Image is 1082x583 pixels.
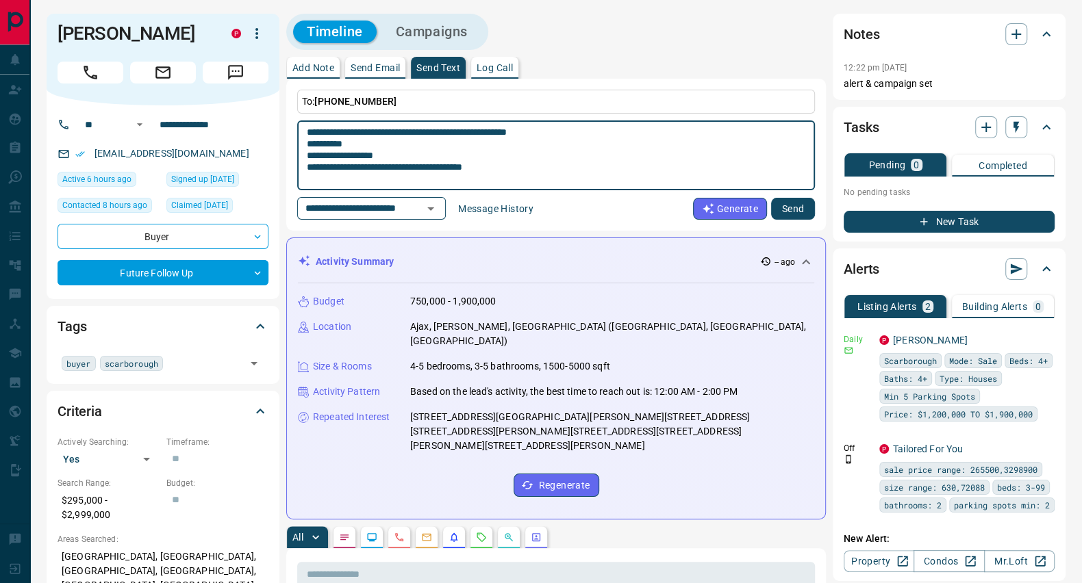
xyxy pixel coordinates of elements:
[410,294,496,309] p: 750,000 - 1,900,000
[231,29,241,38] div: property.ca
[316,255,394,269] p: Activity Summary
[58,172,160,191] div: Mon Aug 18 2025
[844,333,871,346] p: Daily
[476,532,487,543] svg: Requests
[844,63,907,73] p: 12:22 pm [DATE]
[203,62,268,83] span: Message
[450,198,542,220] button: Message History
[531,532,542,543] svg: Agent Actions
[844,111,1055,144] div: Tasks
[62,198,147,212] span: Contacted 8 hours ago
[1009,354,1048,367] span: Beds: 4+
[171,198,228,212] span: Claimed [DATE]
[313,320,351,334] p: Location
[884,354,937,367] span: Scarborough
[313,385,380,399] p: Activity Pattern
[893,335,968,346] a: [PERSON_NAME]
[914,160,919,170] p: 0
[1035,302,1041,311] p: 0
[58,436,160,448] p: Actively Searching:
[884,407,1033,421] span: Price: $1,200,000 TO $1,900,000
[339,532,350,543] svg: Notes
[95,148,249,159] a: [EMAIL_ADDRESS][DOMAIN_NAME]
[774,256,795,268] p: -- ago
[884,463,1037,476] span: sale price range: 265500,3298900
[58,477,160,489] p: Search Range:
[868,160,905,170] p: Pending
[58,448,160,470] div: Yes
[416,63,460,73] p: Send Text
[292,63,334,73] p: Add Note
[884,372,927,385] span: Baths: 4+
[954,498,1050,512] span: parking spots min: 2
[297,90,815,114] p: To:
[166,477,268,489] p: Budget:
[949,354,997,367] span: Mode: Sale
[844,211,1055,233] button: New Task
[58,198,160,217] div: Mon Aug 18 2025
[410,385,738,399] p: Based on the lead's activity, the best time to reach out is: 12:00 AM - 2:00 PM
[410,320,814,348] p: Ajax, [PERSON_NAME], [GEOGRAPHIC_DATA] ([GEOGRAPHIC_DATA], [GEOGRAPHIC_DATA], [GEOGRAPHIC_DATA])
[925,302,931,311] p: 2
[844,454,853,464] svg: Push Notification Only
[351,63,400,73] p: Send Email
[421,199,440,218] button: Open
[693,198,767,220] button: Generate
[771,198,815,220] button: Send
[313,294,344,309] p: Budget
[66,357,91,370] span: buyer
[844,23,879,45] h2: Notes
[449,532,460,543] svg: Listing Alerts
[58,400,102,422] h2: Criteria
[514,474,599,497] button: Regenerate
[58,260,268,285] div: Future Follow Up
[58,62,123,83] span: Call
[884,480,985,494] span: size range: 630,72088
[58,489,160,526] p: $295,000 - $2,999,000
[844,442,871,454] p: Off
[410,359,610,374] p: 4-5 bedrooms, 3-5 bathrooms, 1500-5000 sqft
[58,395,268,428] div: Criteria
[62,172,131,186] span: Active 6 hours ago
[166,172,268,191] div: Sat Jul 26 2025
[313,410,390,424] p: Repeated Interest
[979,161,1027,170] p: Completed
[394,532,405,543] svg: Calls
[893,443,963,454] a: Tailored For You
[410,410,814,453] p: [STREET_ADDRESS][GEOGRAPHIC_DATA][PERSON_NAME][STREET_ADDRESS][STREET_ADDRESS][PERSON_NAME][STREE...
[382,21,481,43] button: Campaigns
[997,480,1045,494] span: beds: 3-99
[879,444,889,454] div: property.ca
[298,249,814,274] div: Activity Summary-- ago
[477,63,513,73] p: Log Call
[171,172,234,186] span: Signed up [DATE]
[844,252,1055,285] div: Alerts
[314,96,397,107] span: [PHONE_NUMBER]
[844,550,914,572] a: Property
[844,18,1055,51] div: Notes
[166,198,268,217] div: Sun Jul 27 2025
[58,315,86,337] h2: Tags
[884,498,942,512] span: bathrooms: 2
[984,550,1055,572] a: Mr.Loft
[844,77,1055,91] p: alert & campaign set
[940,372,997,385] span: Type: Houses
[58,224,268,249] div: Buyer
[244,354,264,373] button: Open
[962,302,1027,311] p: Building Alerts
[844,258,879,280] h2: Alerts
[293,21,377,43] button: Timeline
[844,182,1055,203] p: No pending tasks
[58,533,268,545] p: Areas Searched:
[58,23,211,44] h1: [PERSON_NAME]
[130,62,196,83] span: Email
[313,359,372,374] p: Size & Rooms
[131,116,148,133] button: Open
[844,116,879,138] h2: Tasks
[884,389,975,403] span: Min 5 Parking Spots
[166,436,268,448] p: Timeframe:
[366,532,377,543] svg: Lead Browsing Activity
[879,335,889,345] div: property.ca
[58,310,268,343] div: Tags
[844,532,1055,546] p: New Alert:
